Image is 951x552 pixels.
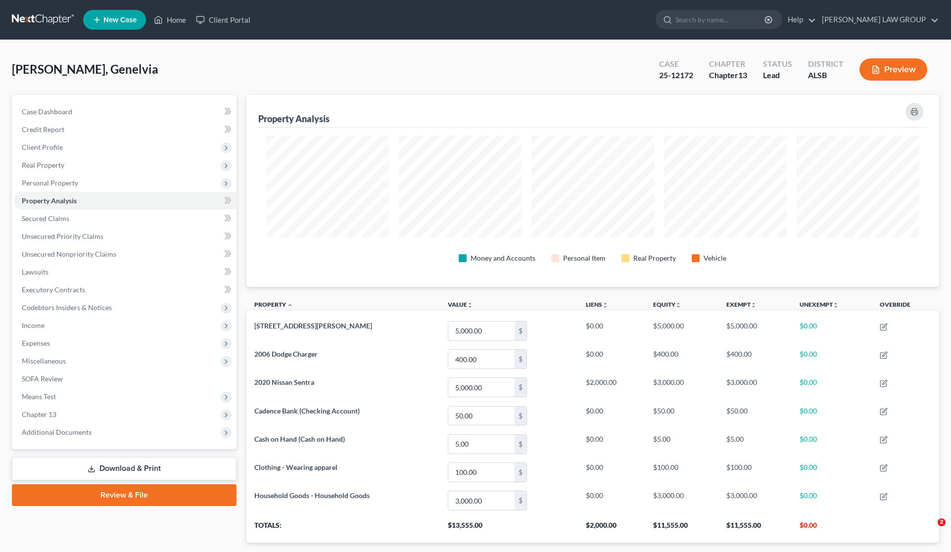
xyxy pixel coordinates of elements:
[515,463,526,482] div: $
[22,428,92,436] span: Additional Documents
[602,302,608,308] i: unfold_more
[578,458,645,486] td: $0.00
[645,402,718,430] td: $50.00
[578,317,645,345] td: $0.00
[14,228,237,245] a: Unsecured Priority Claims
[254,463,337,471] span: Clothing - Wearing apparel
[254,378,314,386] span: 2020 Nissan Sentra
[586,301,608,308] a: Liensunfold_more
[792,515,871,543] th: $0.00
[254,350,318,358] span: 2006 Dodge Charger
[22,179,78,187] span: Personal Property
[103,16,137,24] span: New Case
[22,285,85,294] span: Executory Contracts
[645,430,718,458] td: $5.00
[471,253,535,263] div: Money and Accounts
[22,250,116,258] span: Unsecured Nonpriority Claims
[718,458,792,486] td: $100.00
[783,11,816,29] a: Help
[22,232,103,240] span: Unsecured Priority Claims
[718,515,792,543] th: $11,555.00
[718,373,792,402] td: $3,000.00
[191,11,255,29] a: Client Portal
[645,515,718,543] th: $11,555.00
[633,253,676,263] div: Real Property
[872,295,939,317] th: Override
[792,317,871,345] td: $0.00
[763,70,792,81] div: Lead
[726,301,757,308] a: Exemptunfold_more
[515,491,526,510] div: $
[22,392,56,401] span: Means Test
[645,373,718,402] td: $3,000.00
[22,107,72,116] span: Case Dashboard
[792,430,871,458] td: $0.00
[12,62,158,76] span: [PERSON_NAME], Genelvia
[709,70,747,81] div: Chapter
[22,161,64,169] span: Real Property
[246,515,440,543] th: Totals:
[254,407,360,415] span: Cadence Bank (Checking Account)
[792,373,871,402] td: $0.00
[12,484,237,506] a: Review & File
[653,301,681,308] a: Equityunfold_more
[22,303,112,312] span: Codebtors Insiders & Notices
[22,357,66,365] span: Miscellaneous
[578,402,645,430] td: $0.00
[563,253,606,263] div: Personal Item
[254,301,293,308] a: Property expand_less
[22,410,56,418] span: Chapter 13
[287,302,293,308] i: expand_less
[792,458,871,486] td: $0.00
[738,70,747,80] span: 13
[149,11,191,29] a: Home
[817,11,939,29] a: [PERSON_NAME] LAW GROUP
[22,339,50,347] span: Expenses
[14,192,237,210] a: Property Analysis
[515,378,526,397] div: $
[718,345,792,373] td: $400.00
[833,302,839,308] i: unfold_more
[14,370,237,388] a: SOFA Review
[22,214,69,223] span: Secured Claims
[751,302,757,308] i: unfold_more
[448,322,515,340] input: 0.00
[22,374,63,383] span: SOFA Review
[14,210,237,228] a: Secured Claims
[808,70,844,81] div: ALSB
[578,430,645,458] td: $0.00
[675,10,766,29] input: Search by name...
[258,113,330,125] div: Property Analysis
[515,322,526,340] div: $
[448,407,515,425] input: 0.00
[12,457,237,480] a: Download & Print
[22,268,48,276] span: Lawsuits
[792,402,871,430] td: $0.00
[14,103,237,121] a: Case Dashboard
[675,302,681,308] i: unfold_more
[792,345,871,373] td: $0.00
[578,373,645,402] td: $2,000.00
[938,518,946,526] span: 2
[440,515,578,543] th: $13,555.00
[14,281,237,299] a: Executory Contracts
[792,486,871,514] td: $0.00
[800,301,839,308] a: Unexemptunfold_more
[578,486,645,514] td: $0.00
[22,143,63,151] span: Client Profile
[645,486,718,514] td: $3,000.00
[718,486,792,514] td: $3,000.00
[718,430,792,458] td: $5.00
[448,463,515,482] input: 0.00
[448,491,515,510] input: 0.00
[578,345,645,373] td: $0.00
[22,196,77,205] span: Property Analysis
[14,245,237,263] a: Unsecured Nonpriority Claims
[808,58,844,70] div: District
[515,435,526,454] div: $
[515,407,526,425] div: $
[22,321,45,329] span: Income
[704,253,726,263] div: Vehicle
[448,350,515,368] input: 0.00
[14,263,237,281] a: Lawsuits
